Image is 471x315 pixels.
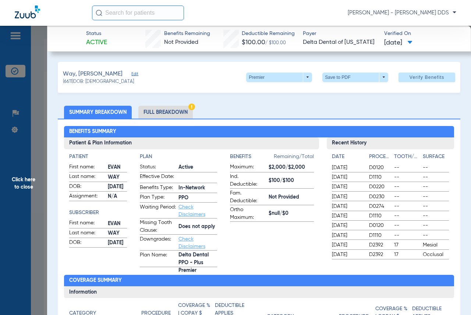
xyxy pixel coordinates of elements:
[399,73,455,82] button: Verify Benefits
[92,6,184,20] input: Search for patients
[230,153,274,163] app-breakdown-title: Benefits
[269,193,314,201] span: Not Provided
[140,251,176,267] span: Plan Name:
[394,241,420,249] span: 17
[265,41,286,45] span: / $100.00
[394,193,420,200] span: --
[394,251,420,258] span: 17
[69,163,105,172] span: First name:
[242,39,265,46] span: $100.00
[230,173,266,188] span: Ind. Deductible:
[394,203,420,210] span: --
[394,232,420,239] span: --
[369,174,392,181] span: D1110
[178,259,217,267] span: Delta Dental PPO - Plus Premier
[332,183,363,190] span: [DATE]
[322,73,388,82] button: Save to PDF
[332,251,363,258] span: [DATE]
[108,193,127,200] span: N/A
[96,10,102,16] img: Search Icon
[394,174,420,181] span: --
[332,212,363,220] span: [DATE]
[332,174,363,181] span: [DATE]
[423,241,449,249] span: Mesial
[230,163,266,172] span: Maximum:
[69,209,127,217] h4: Subscriber
[423,183,449,190] span: --
[369,193,392,200] span: D0230
[369,241,392,249] span: D2392
[394,153,420,163] app-breakdown-title: Tooth/Quad
[140,184,176,193] span: Benefits Type:
[178,223,217,231] span: Does not apply
[230,189,266,205] span: Fam. Deductible:
[332,222,363,229] span: [DATE]
[369,251,392,258] span: D2392
[423,212,449,220] span: --
[423,251,449,258] span: Occlusal
[369,153,392,163] app-breakdown-title: Procedure
[140,203,176,218] span: Waiting Period:
[332,193,363,200] span: [DATE]
[269,177,314,185] span: $100/$100
[69,183,105,192] span: DOB:
[369,164,392,171] span: D0120
[423,164,449,171] span: --
[164,39,198,45] span: Not Provided
[108,174,127,181] span: WAY
[423,193,449,200] span: --
[131,71,138,78] span: Edit
[138,106,193,119] li: Full Breakdown
[410,74,445,80] span: Verify Benefits
[230,206,266,221] span: Ortho Maximum:
[108,230,127,237] span: WAY
[423,232,449,239] span: --
[108,164,127,171] span: EVAN
[394,164,420,171] span: --
[303,30,378,38] span: Payer
[369,212,392,220] span: D1110
[332,153,363,163] app-breakdown-title: Date
[69,239,105,248] span: DOB:
[423,222,449,229] span: --
[64,126,454,138] h2: Benefits Summary
[63,79,134,85] span: (6611) DOB: [DEMOGRAPHIC_DATA]
[423,203,449,210] span: --
[434,280,471,315] iframe: Chat Widget
[178,184,217,192] span: In-Network
[242,30,295,38] span: Deductible Remaining
[64,106,132,119] li: Summary Breakdown
[332,164,363,171] span: [DATE]
[178,164,217,171] span: Active
[274,153,314,163] span: Remaining/Total
[69,153,127,161] h4: Patient
[369,153,392,161] h4: Procedure
[269,164,314,171] span: $2,000/$2,000
[140,173,176,183] span: Effective Date:
[69,173,105,182] span: Last name:
[86,38,107,47] span: Active
[246,73,312,82] button: Premier
[108,239,127,247] span: [DATE]
[369,203,392,210] span: D0274
[108,220,127,228] span: EVAN
[63,70,123,79] span: Way, [PERSON_NAME]
[140,193,176,202] span: Plan Type:
[384,30,459,38] span: Verified On
[394,153,420,161] h4: Tooth/Quad
[140,153,217,161] h4: Plan
[69,192,105,201] span: Assignment:
[423,174,449,181] span: --
[178,194,217,202] span: PPO
[230,153,274,161] h4: Benefits
[369,222,392,229] span: D0120
[86,30,107,38] span: Status
[332,232,363,239] span: [DATE]
[394,222,420,229] span: --
[188,104,195,110] img: Hazard
[369,183,392,190] span: D0220
[15,6,40,18] img: Zuub Logo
